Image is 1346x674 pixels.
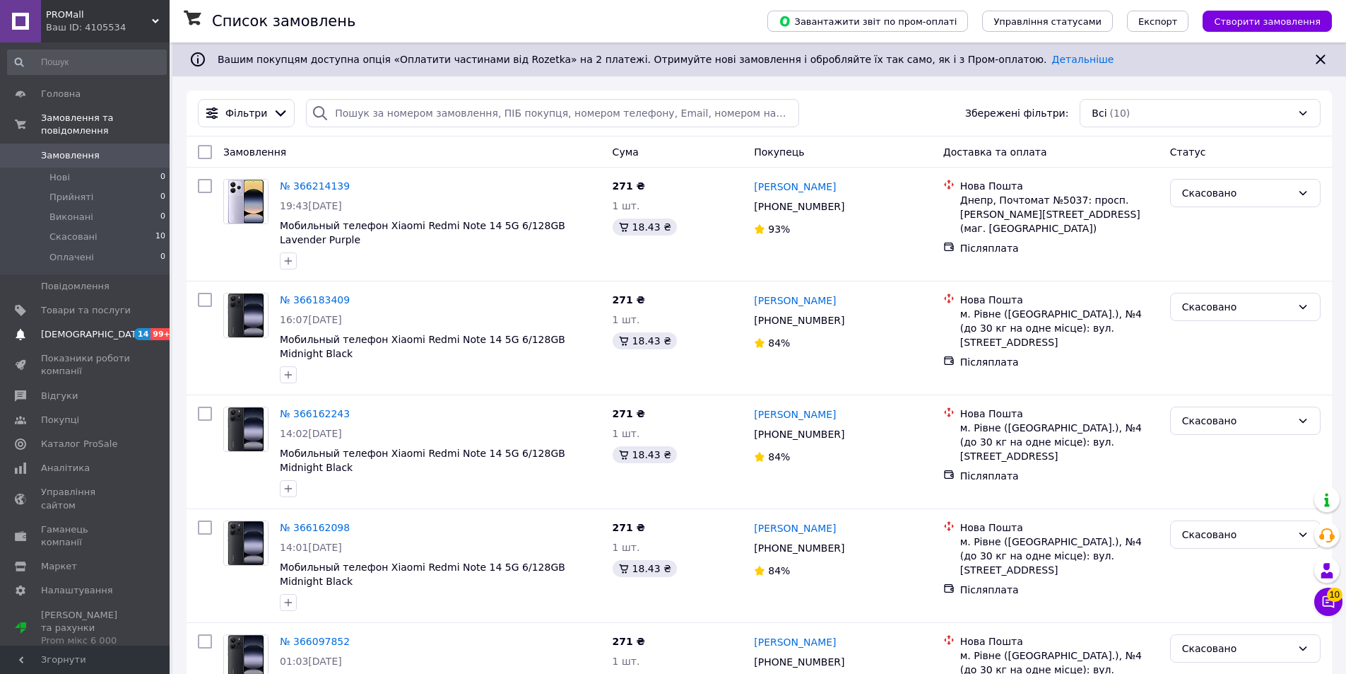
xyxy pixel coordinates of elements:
[41,634,131,647] div: Prom мікс 6 000
[224,521,268,565] img: Фото товару
[960,193,1159,236] div: Днепр, Почтомат №5037: просп. [PERSON_NAME][STREET_ADDRESS] (маг. [GEOGRAPHIC_DATA])
[155,231,165,243] span: 10
[754,146,804,158] span: Покупець
[280,522,350,533] a: № 366162098
[982,11,1113,32] button: Управління статусами
[960,407,1159,421] div: Нова Пошта
[613,146,639,158] span: Cума
[1138,16,1178,27] span: Експорт
[160,191,165,204] span: 0
[280,334,565,359] a: Мобильный телефон Xiaomi Redmi Note 14 5G 6/128GB Midnight Black
[1327,588,1342,602] span: 10
[225,106,267,120] span: Фільтри
[280,314,342,325] span: 16:07[DATE]
[223,407,268,452] a: Фото товару
[960,355,1159,369] div: Післяплата
[41,390,78,402] span: Відгуки
[613,560,677,577] div: 18.43 ₴
[751,310,847,330] div: [PHONE_NUMBER]
[960,179,1159,193] div: Нова Пошта
[960,634,1159,649] div: Нова Пошта
[224,180,268,223] img: Фото товару
[1127,11,1189,32] button: Експорт
[1170,146,1206,158] span: Статус
[46,21,170,34] div: Ваш ID: 4105534
[280,448,565,473] a: Мобильный телефон Xiaomi Redmi Note 14 5G 6/128GB Midnight Black
[613,180,645,192] span: 271 ₴
[223,146,286,158] span: Замовлення
[306,99,798,127] input: Пошук за номером замовлення, ПІБ покупця, номером телефону, Email, номером накладної
[41,523,131,549] span: Гаманець компанії
[768,337,790,349] span: 84%
[1182,185,1292,201] div: Скасовано
[1182,641,1292,656] div: Скасовано
[41,328,146,341] span: [DEMOGRAPHIC_DATA]
[150,328,174,340] span: 99+
[224,407,268,451] img: Фото товару
[993,16,1102,27] span: Управління статусами
[160,171,165,184] span: 0
[768,223,790,235] span: 93%
[280,294,350,306] a: № 366183409
[41,304,131,317] span: Товари та послуги
[280,562,565,587] span: Мобильный телефон Xiaomi Redmi Note 14 5G 6/128GB Midnight Black
[768,451,790,463] span: 84%
[613,636,645,647] span: 271 ₴
[751,197,847,216] div: [PHONE_NUMBER]
[1052,54,1114,65] a: Детальніше
[1182,299,1292,315] div: Скасовано
[46,8,152,21] span: PROMall
[613,219,677,236] div: 18.43 ₴
[280,542,342,553] span: 14:01[DATE]
[613,332,677,349] div: 18.43 ₴
[1110,108,1130,119] span: (10)
[754,180,836,194] a: [PERSON_NAME]
[751,424,847,444] div: [PHONE_NUMBER]
[1092,106,1106,120] span: Всі
[960,421,1159,463] div: м. Рівне ([GEOGRAPHIC_DATA].), №4 (до 30 кг на одне місце): вул. [STREET_ADDRESS]
[943,146,1047,158] span: Доставка та оплата
[960,241,1159,255] div: Післяплата
[41,560,77,573] span: Маркет
[960,469,1159,483] div: Післяплата
[160,211,165,223] span: 0
[41,352,131,378] span: Показники роботи компанії
[49,171,70,184] span: Нові
[613,522,645,533] span: 271 ₴
[218,54,1114,65] span: Вашим покупцям доступна опція «Оплатити частинами від Rozetka» на 2 платежі. Отримуйте нові замов...
[7,50,167,75] input: Пошук
[768,565,790,576] span: 84%
[613,314,640,325] span: 1 шт.
[779,15,957,28] span: Завантажити звіт по пром-оплаті
[223,521,268,566] a: Фото товару
[280,636,350,647] a: № 366097852
[1214,16,1321,27] span: Створити замовлення
[280,220,565,245] span: Мобильный телефон Xiaomi Redmi Note 14 5G 6/128GB Lavender Purple
[1314,588,1342,616] button: Чат з покупцем10
[1182,413,1292,429] div: Скасовано
[767,11,968,32] button: Завантажити звіт по пром-оплаті
[1203,11,1332,32] button: Створити замовлення
[754,635,836,649] a: [PERSON_NAME]
[751,538,847,558] div: [PHONE_NUMBER]
[224,294,268,337] img: Фото товару
[280,200,342,211] span: 19:43[DATE]
[754,407,836,422] a: [PERSON_NAME]
[613,200,640,211] span: 1 шт.
[280,408,350,419] a: № 366162243
[41,149,100,162] span: Замовлення
[41,584,113,597] span: Налаштування
[960,307,1159,349] div: м. Рівне ([GEOGRAPHIC_DATA].), №4 (до 30 кг на одне місце): вул. [STREET_ADDRESS]
[41,280,110,293] span: Повідомлення
[41,609,131,648] span: [PERSON_NAME] та рахунки
[960,521,1159,535] div: Нова Пошта
[965,106,1068,120] span: Збережені фільтри:
[49,231,98,243] span: Скасовані
[960,535,1159,577] div: м. Рівне ([GEOGRAPHIC_DATA].), №4 (до 30 кг на одне місце): вул. [STREET_ADDRESS]
[280,428,342,439] span: 14:02[DATE]
[1188,15,1332,26] a: Створити замовлення
[280,180,350,192] a: № 366214139
[41,112,170,137] span: Замовлення та повідомлення
[49,251,94,264] span: Оплачені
